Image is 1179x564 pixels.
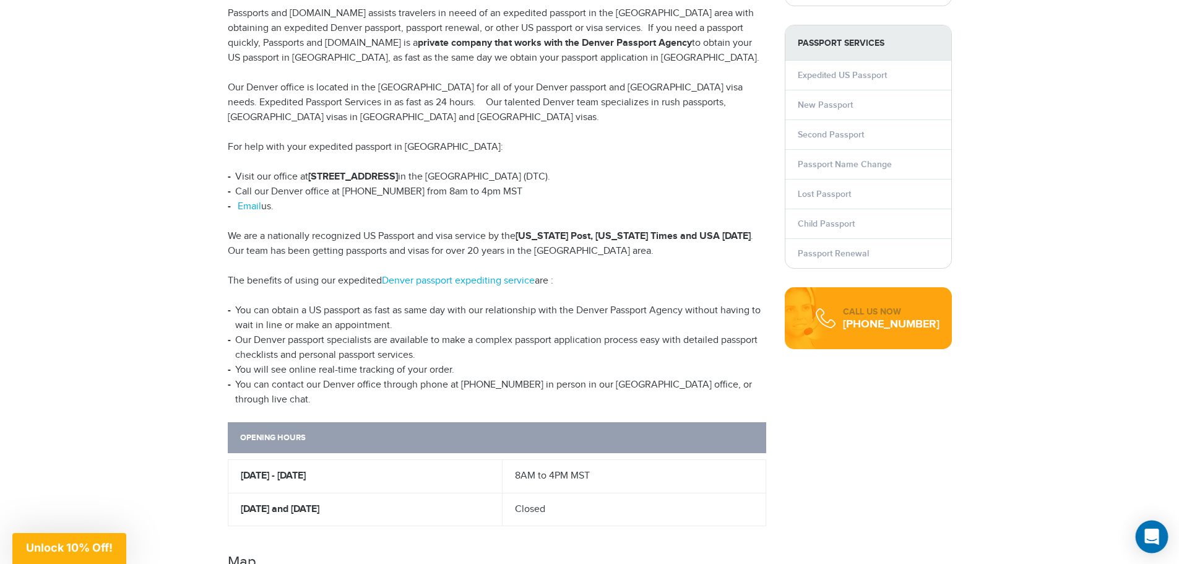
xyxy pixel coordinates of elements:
a: Child Passport [798,219,855,229]
strong: PASSPORT SERVICES [785,25,951,61]
li: You can obtain a US passport as fast as same day with our relationship with the Denver Passport A... [228,303,766,333]
a: Denver passport expediting service [382,275,535,287]
td: 8AM to 4PM MST [503,459,766,493]
li: You will see online real-time tracking of your order. [228,363,766,378]
a: Expedited US Passport [798,70,887,80]
p: Our Denver office is located in the [GEOGRAPHIC_DATA] for all of your Denver passport and [GEOGRA... [228,80,766,125]
strong: private company that works with the Denver Passport Agency [418,37,692,49]
a: Second Passport [798,129,864,140]
p: We are a nationally recognized US Passport and visa service by the . Our team has been getting pa... [228,229,766,259]
span: Unlock 10% Off! [26,541,113,554]
a: New Passport [798,100,853,110]
strong: [US_STATE] Post, [US_STATE] Times and USA [DATE] [516,230,751,242]
a: Passport Renewal [798,248,869,259]
li: Visit our office at in the [GEOGRAPHIC_DATA] (DTC). [228,170,766,184]
td: Closed [503,493,766,527]
li: Our Denver passport specialists are available to make a complex passport application process easy... [228,333,766,363]
li: us. [228,199,766,214]
strong: [DATE] - [DATE] [241,470,306,482]
div: CALL US NOW [843,306,939,318]
th: OPENING HOURS [228,422,503,459]
a: Lost Passport [798,189,851,199]
div: Open Intercom Messenger [1136,521,1168,553]
a: Passport Name Change [798,159,892,170]
div: [PHONE_NUMBER] [843,318,939,331]
li: You can contact our Denver office through phone at [PHONE_NUMBER] in person in our [GEOGRAPHIC_DA... [228,378,766,407]
li: Call our Denver office at [PHONE_NUMBER] from 8am to 4pm MST [228,184,766,199]
strong: [STREET_ADDRESS] [308,171,398,183]
p: Passports and [DOMAIN_NAME] assists travelers in neeed of an expedited passport in the [GEOGRAPHI... [228,6,766,66]
div: Unlock 10% Off! [12,533,126,564]
p: The benefits of using our expedited are : [228,274,766,289]
p: For help with your expedited passport in [GEOGRAPHIC_DATA]: [228,140,766,155]
a: Email [238,201,261,212]
strong: [DATE] and [DATE] [241,503,319,515]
